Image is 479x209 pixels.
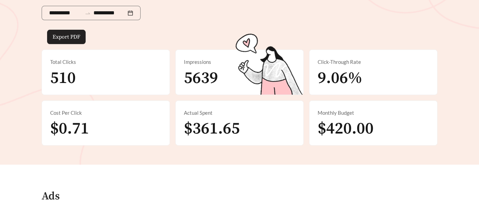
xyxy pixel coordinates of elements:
div: Click-Through Rate [318,58,429,66]
h4: Ads [42,191,60,203]
span: swap-right [85,10,91,16]
div: Total Clicks [50,58,161,66]
span: 510 [50,68,76,88]
div: Cost Per Click [50,109,161,117]
span: Export PDF [53,33,80,41]
span: 5639 [184,68,218,88]
span: $0.71 [50,119,89,139]
span: $361.65 [184,119,240,139]
div: Actual Spent [184,109,295,117]
span: to [85,10,91,16]
div: Impressions [184,58,295,66]
span: $420.00 [318,119,374,139]
div: Monthly Budget [318,109,429,117]
span: 9.06% [318,68,362,88]
button: Export PDF [47,30,86,44]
